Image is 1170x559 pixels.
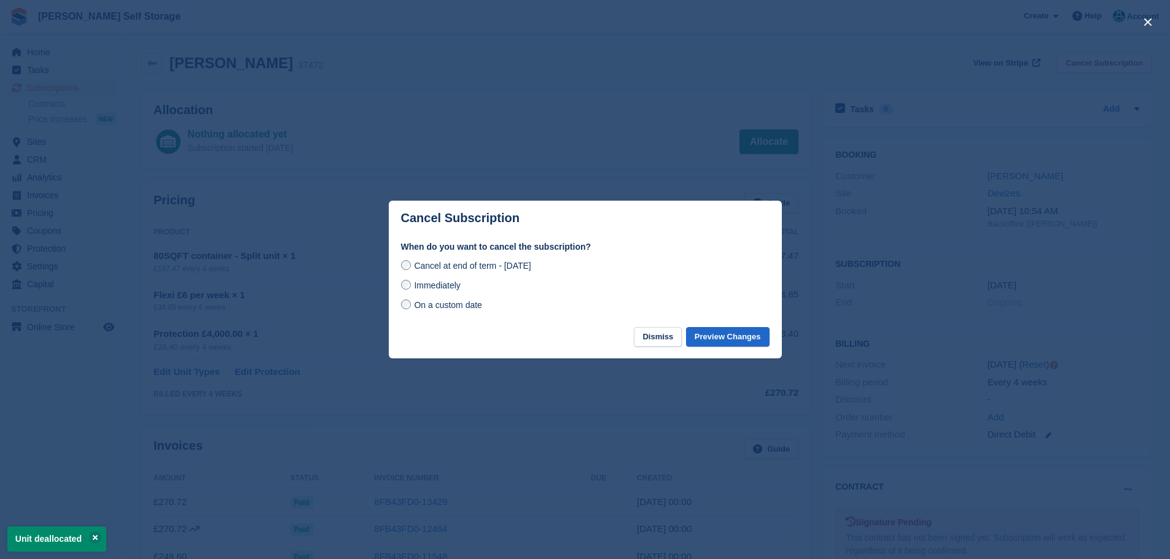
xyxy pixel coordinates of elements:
[1138,12,1158,32] button: close
[401,299,411,309] input: On a custom date
[401,280,411,290] input: Immediately
[401,241,770,253] label: When do you want to cancel the subscription?
[686,327,770,347] button: Preview Changes
[401,260,411,270] input: Cancel at end of term - [DATE]
[401,211,520,225] p: Cancel Subscription
[634,327,682,347] button: Dismiss
[414,280,460,290] span: Immediately
[414,261,531,271] span: Cancel at end of term - [DATE]
[7,526,106,552] p: Unit deallocated
[414,300,482,310] span: On a custom date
